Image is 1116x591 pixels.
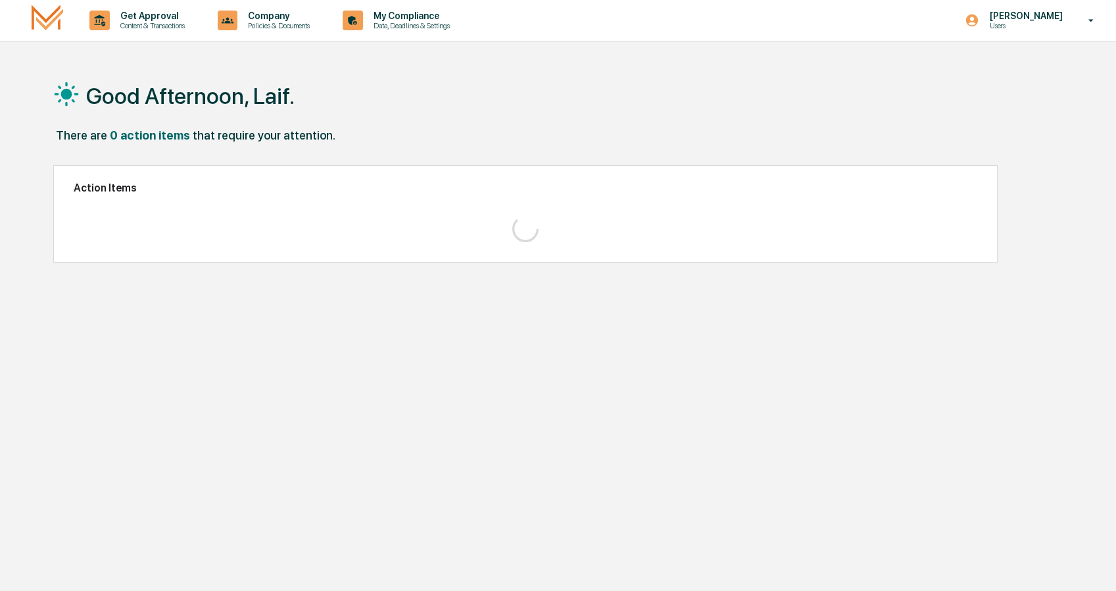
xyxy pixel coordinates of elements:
[363,21,456,30] p: Data, Deadlines & Settings
[110,11,191,21] p: Get Approval
[979,21,1069,30] p: Users
[56,128,107,142] div: There are
[32,5,63,36] img: logo
[237,21,316,30] p: Policies & Documents
[363,11,456,21] p: My Compliance
[193,128,335,142] div: that require your attention.
[74,182,978,194] h2: Action Items
[110,128,190,142] div: 0 action items
[110,21,191,30] p: Content & Transactions
[979,11,1069,21] p: [PERSON_NAME]
[237,11,316,21] p: Company
[86,83,295,109] h1: Good Afternoon, Laif.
